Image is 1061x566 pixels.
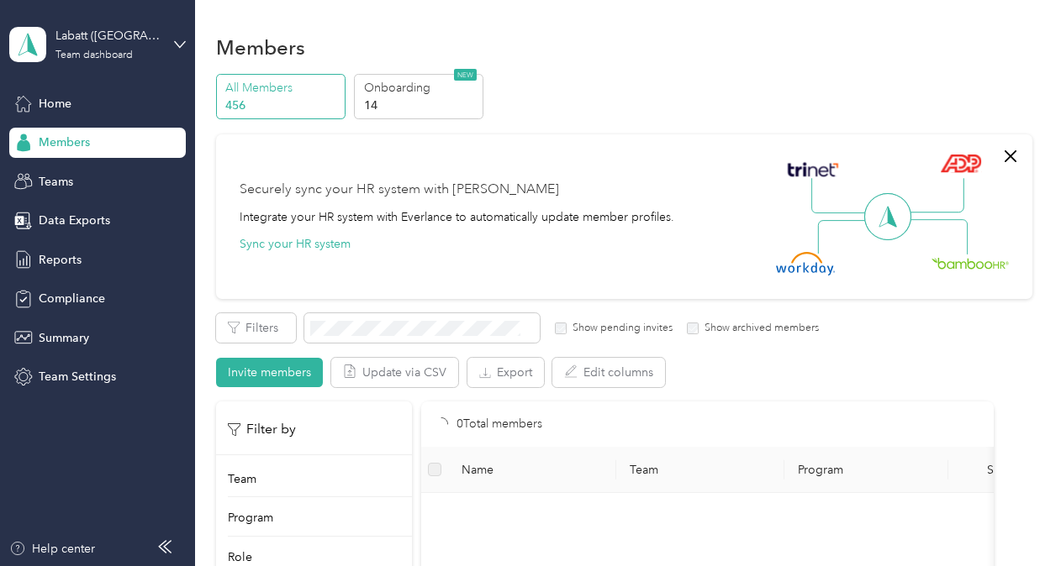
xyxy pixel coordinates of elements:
img: BambooHR [932,257,1009,269]
span: Summary [39,329,89,347]
div: Securely sync your HR system with [PERSON_NAME] [240,180,559,200]
img: Line Right Down [909,219,968,255]
p: 0 Total members [457,415,542,433]
p: All Members [225,79,340,97]
button: Invite members [216,358,323,387]
span: Data Exports [39,212,110,229]
th: Program [784,447,948,493]
p: Filter by [228,419,296,440]
p: Program [228,509,273,527]
label: Show archived members [699,321,819,336]
span: Name [462,463,603,477]
img: Line Right Up [905,178,964,213]
h1: Members [216,39,305,56]
p: Role [228,548,252,566]
span: Teams [39,173,73,191]
p: Onboarding [364,79,478,97]
th: Status [948,447,1058,493]
img: Workday [776,252,835,275]
div: Team dashboard [55,50,133,60]
button: Sync your HR system [240,235,351,253]
iframe: Everlance-gr Chat Button Frame [967,472,1061,566]
button: Help center [9,540,95,558]
p: Team [228,470,256,488]
div: Integrate your HR system with Everlance to automatically update member profiles. [240,208,674,226]
p: 456 [225,97,340,114]
button: Edit columns [552,358,665,387]
th: Team [616,447,784,493]
span: Members [39,134,90,151]
div: Labatt ([GEOGRAPHIC_DATA]) [55,27,161,45]
span: NEW [454,69,477,81]
p: 14 [364,97,478,114]
button: Update via CSV [331,358,458,387]
th: Name [448,447,616,493]
span: Home [39,95,71,113]
img: ADP [940,154,981,173]
span: Team Settings [39,368,116,385]
span: Reports [39,251,82,269]
img: Line Left Down [817,219,876,254]
label: Show pending invites [567,321,673,336]
span: Compliance [39,290,105,307]
img: Line Left Up [811,178,870,214]
img: Trinet [784,158,842,181]
button: Filters [216,313,296,343]
button: Export [467,358,544,387]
